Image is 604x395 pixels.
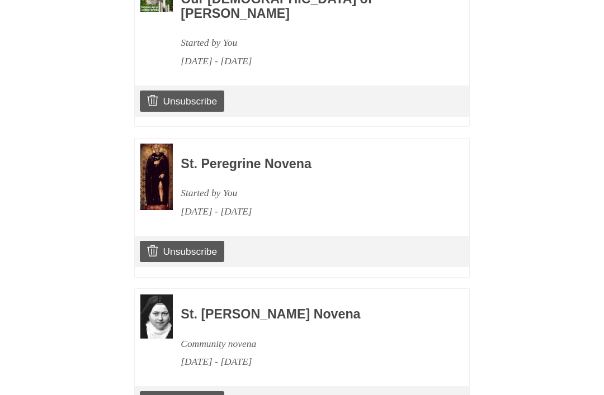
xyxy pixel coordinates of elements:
h3: St. Peregrine Novena [181,157,439,172]
a: Unsubscribe [140,241,224,262]
div: [DATE] - [DATE] [181,353,439,371]
div: Started by You [181,34,439,52]
a: Unsubscribe [140,91,224,112]
div: Started by You [181,184,439,202]
div: [DATE] - [DATE] [181,202,439,221]
img: Novena image [140,144,173,210]
img: Novena image [140,294,173,339]
div: [DATE] - [DATE] [181,52,439,70]
h3: St. [PERSON_NAME] Novena [181,307,439,322]
div: Community novena [181,335,439,353]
